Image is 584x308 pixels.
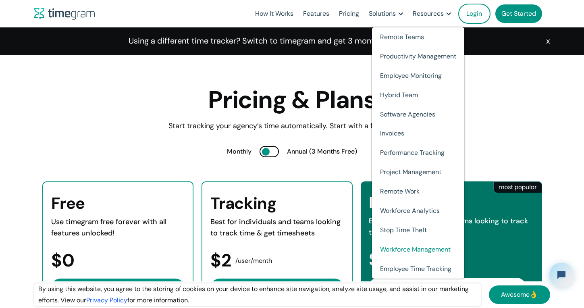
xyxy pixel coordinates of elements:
a: Workforce Management [372,240,464,259]
nav: Solutions [372,27,464,279]
div: $0 [51,255,185,266]
div: Solutions [369,8,396,19]
div: Annual (3 Months Free) [287,146,357,157]
a: Start your Free trial→ [51,279,185,297]
span: /user/month [235,255,272,266]
a: Remote Teams [372,27,464,47]
a: Employee Monitoring [372,66,464,85]
a: Stop Time Theft [372,221,464,240]
a: Project Management [372,162,464,182]
a: Remote Work [372,182,464,201]
a: Performance Tracking [372,143,464,162]
div: Best for individuals and teams looking to track time & get timesheets [210,216,344,239]
div: Use timegram free forever with all features unlocked! [51,216,185,239]
div: $4 [369,254,534,266]
a: Get Started [495,4,542,23]
h3: Tracking [210,194,344,212]
iframe: Tidio Chat [542,256,580,294]
h3: Free [51,194,185,212]
a: Hybrid Team [372,85,464,105]
a: Start your Free trial→ [210,279,344,297]
div: Monthly [227,146,251,157]
a: Using a different time tracker? Switch to timegram and get 3 months off. Get it [DATE] → [129,35,455,47]
a: Workforce Analytics [372,201,464,221]
a: Awesome👌 [489,285,550,304]
a: Invoices [372,124,464,143]
h3: Planning Pro [369,194,534,212]
div: Start tracking your agency’s time automatically. Start with a free trial now. [103,121,482,132]
a: Software Agencies [372,105,464,124]
div: $2 [210,255,344,266]
div: x [546,35,550,47]
div: By using this website, you agree to the storing of cookies on your device to enhance site navigat... [34,283,481,306]
a: Privacy Policy [86,296,127,304]
h1: Pricing & Plans [103,87,482,113]
a: Login [458,4,490,24]
a: Employee Time Tracking [372,259,464,279]
div: Resources [413,8,444,19]
a: Productivity Management [372,47,464,66]
div: Best for individuals and teams looking to track time & get timesheets [369,216,534,238]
